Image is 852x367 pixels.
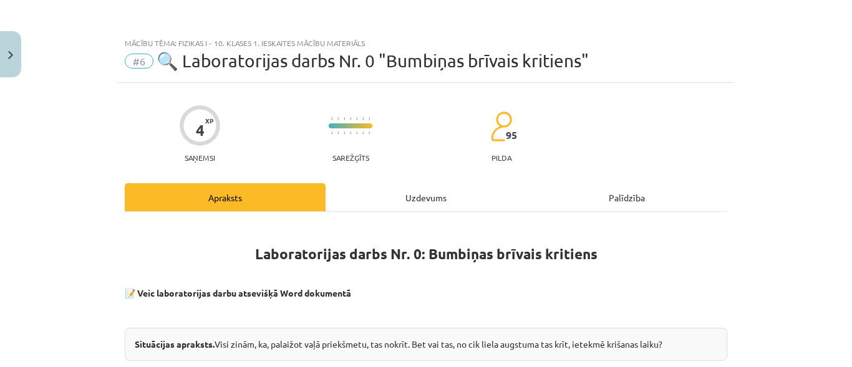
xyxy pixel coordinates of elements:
div: Uzdevums [326,183,526,211]
div: Mācību tēma: Fizikas i - 10. klases 1. ieskaites mācību materiāls [125,39,727,47]
p: 📝 [125,287,727,300]
span: #6 [125,54,153,69]
strong: Veic laboratorijas darbu atsevišķā Word dokumentā [137,287,351,298]
strong: Laboratorijas darbs Nr. 0: Bumbiņas brīvais kritiens [255,245,598,263]
img: icon-short-line-57e1e144782c952c97e751825c79c345078a6d821885a25fce030b3d8c18986b.svg [337,131,339,135]
img: icon-short-line-57e1e144782c952c97e751825c79c345078a6d821885a25fce030b3d8c18986b.svg [331,117,332,120]
img: icon-short-line-57e1e144782c952c97e751825c79c345078a6d821885a25fce030b3d8c18986b.svg [369,117,370,120]
p: pilda [491,153,511,162]
div: 4 [196,122,205,139]
span: 95 [506,130,517,141]
img: icon-short-line-57e1e144782c952c97e751825c79c345078a6d821885a25fce030b3d8c18986b.svg [337,117,339,120]
img: icon-short-line-57e1e144782c952c97e751825c79c345078a6d821885a25fce030b3d8c18986b.svg [362,117,364,120]
b: Situācijas apraksts. [135,338,215,350]
img: icon-short-line-57e1e144782c952c97e751825c79c345078a6d821885a25fce030b3d8c18986b.svg [362,131,364,135]
img: students-c634bb4e5e11cddfef0936a35e636f08e4e9abd3cc4e673bd6f9a4125e45ecb1.svg [490,111,512,142]
img: icon-short-line-57e1e144782c952c97e751825c79c345078a6d821885a25fce030b3d8c18986b.svg [356,117,357,120]
span: XP [205,117,213,124]
p: Saņemsi [180,153,220,162]
span: 🔍 Laboratorijas darbs Nr. 0 "Bumbiņas brīvais kritiens" [157,50,589,71]
img: icon-short-line-57e1e144782c952c97e751825c79c345078a6d821885a25fce030b3d8c18986b.svg [344,131,345,135]
img: icon-short-line-57e1e144782c952c97e751825c79c345078a6d821885a25fce030b3d8c18986b.svg [331,131,332,135]
img: icon-short-line-57e1e144782c952c97e751825c79c345078a6d821885a25fce030b3d8c18986b.svg [344,117,345,120]
div: Visi zinām, ka, palaižot vaļā priekšmetu, tas nokrīt. Bet vai tas, no cik liela augstuma tas krīt... [125,328,727,361]
img: icon-close-lesson-0947bae3869378f0d4975bcd49f059093ad1ed9edebbc8119c70593378902aed.svg [8,51,13,59]
img: icon-short-line-57e1e144782c952c97e751825c79c345078a6d821885a25fce030b3d8c18986b.svg [356,131,357,135]
img: icon-short-line-57e1e144782c952c97e751825c79c345078a6d821885a25fce030b3d8c18986b.svg [350,117,351,120]
img: icon-short-line-57e1e144782c952c97e751825c79c345078a6d821885a25fce030b3d8c18986b.svg [350,131,351,135]
div: Palīdzība [526,183,727,211]
div: Apraksts [125,183,326,211]
img: icon-short-line-57e1e144782c952c97e751825c79c345078a6d821885a25fce030b3d8c18986b.svg [369,131,370,135]
p: Sarežģīts [332,153,369,162]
